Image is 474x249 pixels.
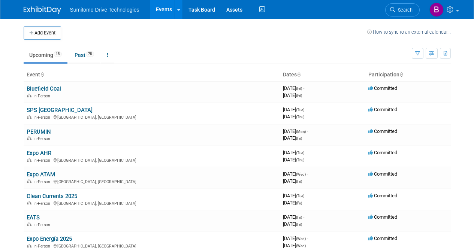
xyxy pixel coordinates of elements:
img: In-Person Event [27,222,31,226]
img: In-Person Event [27,244,31,248]
span: [DATE] [283,193,307,198]
span: Committed [368,85,397,91]
span: [DATE] [283,236,308,241]
span: [DATE] [283,171,308,177]
img: ExhibitDay [24,6,61,14]
a: Search [385,3,420,16]
span: - [307,171,308,177]
img: In-Person Event [27,201,31,205]
span: In-Person [33,136,52,141]
img: In-Person Event [27,115,31,119]
span: Committed [368,171,397,177]
span: (Wed) [296,244,306,248]
span: In-Person [33,158,52,163]
a: Expo Energía 2025 [27,236,72,242]
span: (Wed) [296,172,306,176]
div: [GEOGRAPHIC_DATA], [GEOGRAPHIC_DATA] [27,114,277,120]
a: How to sync to an external calendar... [367,29,451,35]
img: In-Person Event [27,179,31,183]
span: In-Person [33,222,52,227]
span: (Tue) [296,151,304,155]
a: Expo ATAM [27,171,55,178]
a: Clean Currents 2025 [27,193,77,200]
span: Search [395,7,413,13]
div: [GEOGRAPHIC_DATA], [GEOGRAPHIC_DATA] [27,243,277,249]
span: - [307,128,308,134]
span: - [305,150,307,155]
span: (Thu) [296,115,304,119]
span: In-Person [33,244,52,249]
th: Dates [280,69,365,81]
button: Add Event [24,26,61,40]
div: [GEOGRAPHIC_DATA], [GEOGRAPHIC_DATA] [27,157,277,163]
span: [DATE] [283,243,306,248]
img: In-Person Event [27,158,31,162]
span: (Fri) [296,179,302,183]
img: In-Person Event [27,94,31,97]
span: (Tue) [296,108,304,112]
span: (Thu) [296,158,304,162]
span: [DATE] [283,200,302,206]
span: [DATE] [283,157,304,163]
a: SPS [GEOGRAPHIC_DATA] [27,107,93,113]
span: In-Person [33,201,52,206]
a: Upcoming15 [24,48,67,62]
span: (Fri) [296,86,302,91]
span: [DATE] [283,221,302,227]
span: [DATE] [283,92,302,98]
span: Committed [368,214,397,220]
a: EATS [27,214,40,221]
div: [GEOGRAPHIC_DATA], [GEOGRAPHIC_DATA] [27,200,277,206]
span: - [305,193,307,198]
div: [GEOGRAPHIC_DATA], [GEOGRAPHIC_DATA] [27,178,277,184]
span: Committed [368,107,397,112]
span: (Fri) [296,222,302,227]
span: [DATE] [283,214,304,220]
span: Sumitomo Drive Technologies [70,7,139,13]
span: [DATE] [283,107,307,112]
span: Committed [368,193,397,198]
span: (Mon) [296,130,306,134]
span: [DATE] [283,85,304,91]
span: (Tue) [296,194,304,198]
span: Committed [368,150,397,155]
span: - [305,107,307,112]
a: Sort by Participation Type [399,72,403,78]
span: (Fri) [296,201,302,205]
span: [DATE] [283,114,304,119]
span: (Fri) [296,215,302,219]
span: (Wed) [296,237,306,241]
span: 15 [54,51,62,57]
span: In-Person [33,94,52,98]
a: Bluefield Coal [27,85,61,92]
span: Committed [368,128,397,134]
span: [DATE] [283,135,302,141]
span: In-Person [33,115,52,120]
span: [DATE] [283,150,307,155]
span: (Fri) [296,94,302,98]
th: Event [24,69,280,81]
span: - [303,85,304,91]
span: [DATE] [283,128,308,134]
span: [DATE] [283,178,302,184]
img: In-Person Event [27,136,31,140]
span: - [303,214,304,220]
a: PERUMIN [27,128,51,135]
span: - [307,236,308,241]
a: Past75 [69,48,100,62]
span: 75 [86,51,94,57]
img: Brittany Mitchell [429,3,444,17]
span: (Fri) [296,136,302,140]
th: Participation [365,69,451,81]
a: Sort by Event Name [40,72,44,78]
span: In-Person [33,179,52,184]
a: Sort by Start Date [297,72,301,78]
a: Expo AHR [27,150,51,157]
span: Committed [368,236,397,241]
